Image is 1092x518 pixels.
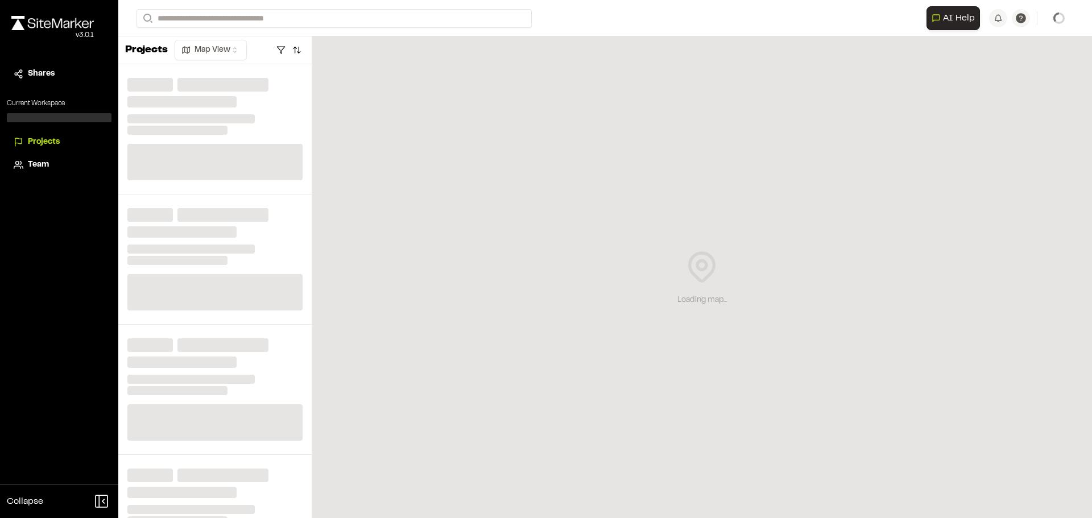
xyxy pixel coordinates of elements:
[943,11,975,25] span: AI Help
[28,68,55,80] span: Shares
[14,159,105,171] a: Team
[7,495,43,508] span: Collapse
[926,6,980,30] button: Open AI Assistant
[125,43,168,58] p: Projects
[7,98,111,109] p: Current Workspace
[28,159,49,171] span: Team
[677,294,727,306] div: Loading map...
[926,6,985,30] div: Open AI Assistant
[11,16,94,30] img: rebrand.png
[28,136,60,148] span: Projects
[11,30,94,40] div: Oh geez...please don't...
[14,136,105,148] a: Projects
[136,9,157,28] button: Search
[14,68,105,80] a: Shares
